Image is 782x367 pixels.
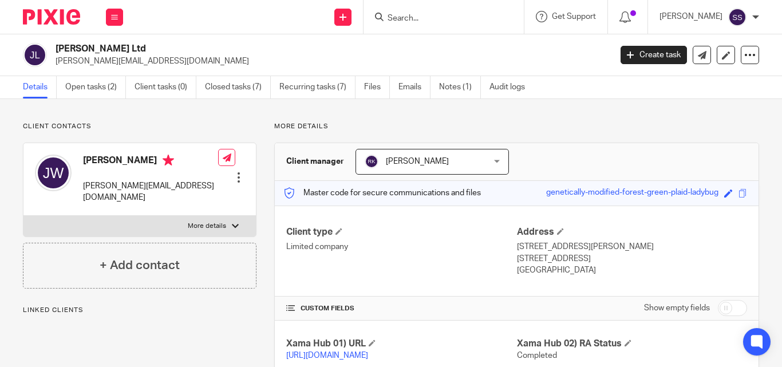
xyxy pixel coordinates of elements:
[83,155,218,169] h4: [PERSON_NAME]
[728,8,747,26] img: svg%3E
[23,43,47,67] img: svg%3E
[364,76,390,98] a: Files
[135,76,196,98] a: Client tasks (0)
[23,122,256,131] p: Client contacts
[100,256,180,274] h4: + Add contact
[205,76,271,98] a: Closed tasks (7)
[286,241,516,252] p: Limited company
[23,76,57,98] a: Details
[286,304,516,313] h4: CUSTOM FIELDS
[56,43,494,55] h2: [PERSON_NAME] Ltd
[279,76,356,98] a: Recurring tasks (7)
[283,187,481,199] p: Master code for secure communications and files
[517,253,747,265] p: [STREET_ADDRESS]
[398,76,431,98] a: Emails
[286,226,516,238] h4: Client type
[365,155,378,168] img: svg%3E
[546,187,718,200] div: genetically-modified-forest-green-plaid-ladybug
[439,76,481,98] a: Notes (1)
[386,157,449,165] span: [PERSON_NAME]
[286,156,344,167] h3: Client manager
[23,9,80,25] img: Pixie
[517,352,557,360] span: Completed
[286,338,516,350] h4: Xama Hub 01) URL
[65,76,126,98] a: Open tasks (2)
[163,155,174,166] i: Primary
[644,302,710,314] label: Show empty fields
[552,13,596,21] span: Get Support
[517,226,747,238] h4: Address
[274,122,759,131] p: More details
[23,306,256,315] p: Linked clients
[188,222,226,231] p: More details
[56,56,603,67] p: [PERSON_NAME][EMAIL_ADDRESS][DOMAIN_NAME]
[489,76,534,98] a: Audit logs
[286,352,368,360] a: [URL][DOMAIN_NAME]
[517,241,747,252] p: [STREET_ADDRESS][PERSON_NAME]
[659,11,722,22] p: [PERSON_NAME]
[35,155,72,191] img: svg%3E
[621,46,687,64] a: Create task
[83,180,218,204] p: [PERSON_NAME][EMAIL_ADDRESS][DOMAIN_NAME]
[517,265,747,276] p: [GEOGRAPHIC_DATA]
[386,14,489,24] input: Search
[517,338,747,350] h4: Xama Hub 02) RA Status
